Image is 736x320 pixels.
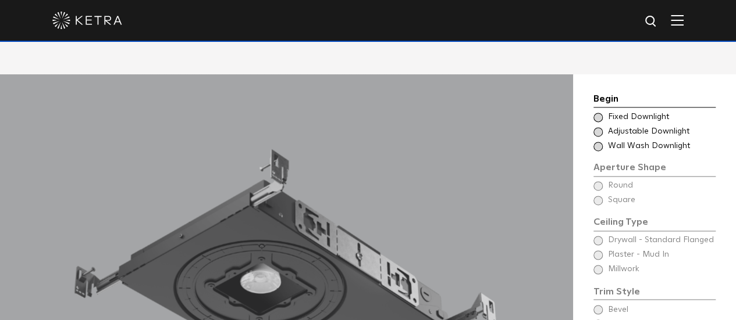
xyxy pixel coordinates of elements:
[608,141,714,152] span: Wall Wash Downlight
[671,15,684,26] img: Hamburger%20Nav.svg
[608,126,714,138] span: Adjustable Downlight
[644,15,659,29] img: search icon
[608,112,714,123] span: Fixed Downlight
[52,12,122,29] img: ketra-logo-2019-white
[593,92,716,108] div: Begin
